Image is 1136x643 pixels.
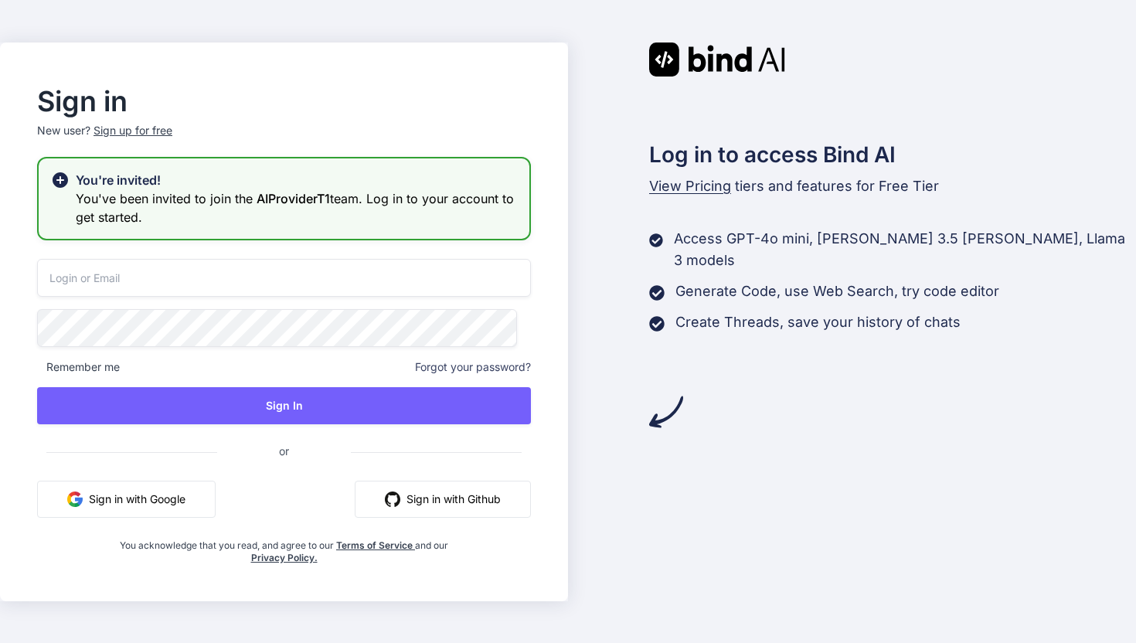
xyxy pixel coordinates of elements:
button: Sign In [37,387,531,424]
h2: Sign in [37,89,531,114]
span: AIProviderT1 [257,191,330,206]
input: Login or Email [37,259,531,297]
p: Create Threads, save your history of chats [675,311,961,333]
img: google [67,492,83,507]
p: New user? [37,123,531,157]
h2: Log in to access Bind AI [649,138,1136,171]
p: Generate Code, use Web Search, try code editor [675,281,999,302]
a: Privacy Policy. [251,552,318,563]
span: View Pricing [649,178,731,194]
button: Sign in with Github [355,481,531,518]
h3: You've been invited to join the team. Log in to your account to get started. [76,189,517,226]
img: arrow [649,395,683,429]
img: github [385,492,400,507]
p: Access GPT-4o mini, [PERSON_NAME] 3.5 [PERSON_NAME], Llama 3 models [674,228,1136,271]
button: Sign in with Google [37,481,216,518]
span: Forgot your password? [415,359,531,375]
div: You acknowledge that you read, and agree to our and our [120,530,449,564]
span: or [217,432,351,470]
h2: You're invited! [76,171,517,189]
div: Sign up for free [94,123,172,138]
p: tiers and features for Free Tier [649,175,1136,197]
a: Terms of Service [336,539,415,551]
span: Remember me [37,359,120,375]
img: Bind AI logo [649,43,785,77]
